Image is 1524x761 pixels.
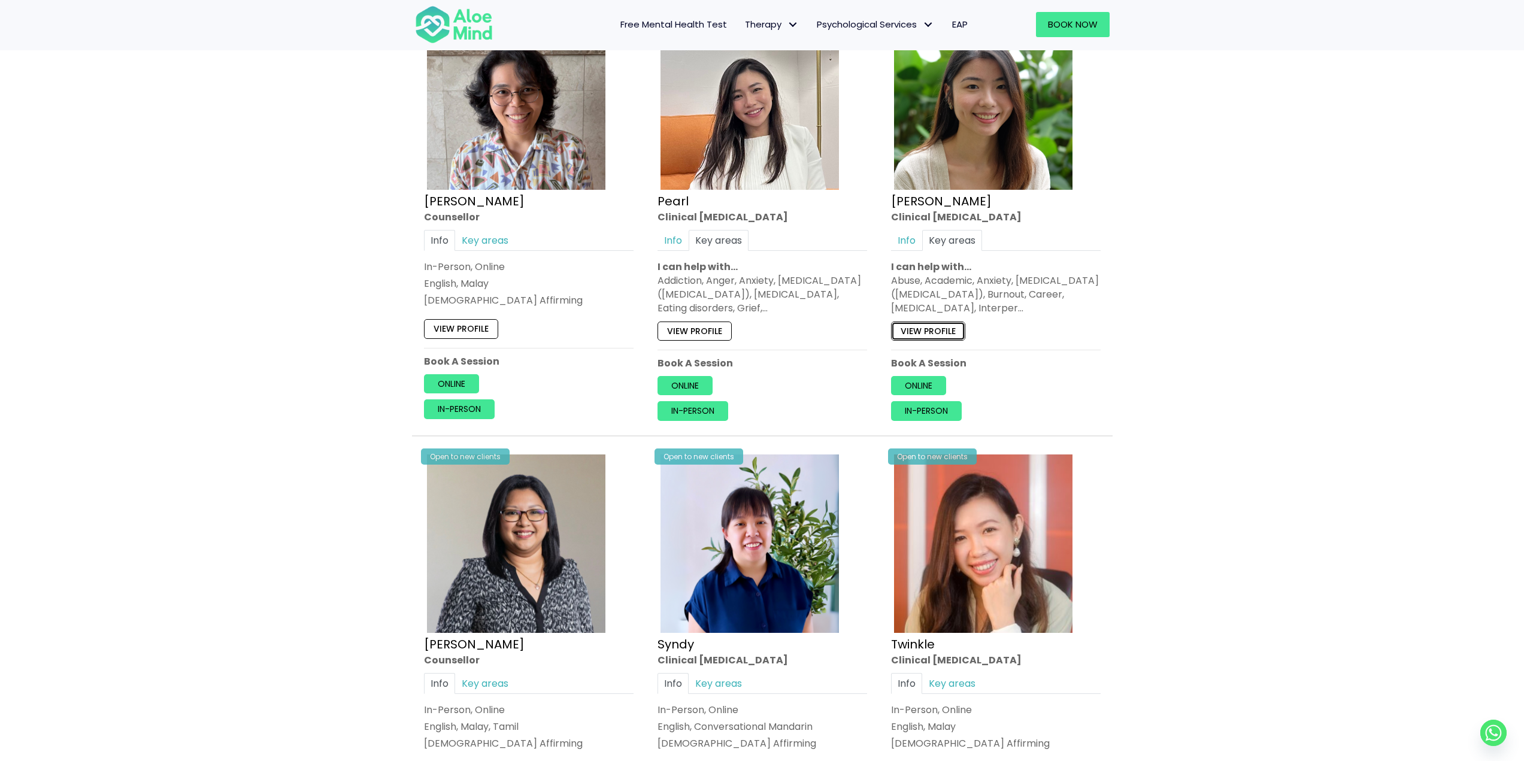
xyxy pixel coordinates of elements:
a: Online [891,376,946,395]
a: Info [891,673,922,694]
div: Addiction, Anger, Anxiety, [MEDICAL_DATA] ([MEDICAL_DATA]), [MEDICAL_DATA], Eating disorders, Gri... [658,274,867,316]
img: Peggy Clin Psych [894,11,1072,190]
a: Twinkle [891,636,935,653]
img: Sabrina [427,454,605,633]
a: Info [424,673,455,694]
nav: Menu [508,12,977,37]
span: EAP [952,18,968,31]
div: Clinical [MEDICAL_DATA] [891,210,1101,223]
a: Book Now [1036,12,1110,37]
p: Book A Session [424,354,634,368]
img: Aloe mind Logo [415,5,493,44]
span: Psychological Services [817,18,934,31]
a: Online [424,374,479,393]
a: View profile [891,321,965,340]
a: In-person [658,401,728,420]
a: [PERSON_NAME] [424,636,525,653]
a: Psychological ServicesPsychological Services: submenu [808,12,943,37]
img: Pearl photo [660,11,839,190]
a: Free Mental Health Test [611,12,736,37]
a: [PERSON_NAME] [891,192,992,209]
span: Psychological Services: submenu [920,16,937,34]
div: Abuse, Academic, Anxiety, [MEDICAL_DATA] ([MEDICAL_DATA]), Burnout, Career, [MEDICAL_DATA], Inter... [891,274,1101,316]
a: Key areas [689,229,749,250]
img: zafeera counsellor [427,11,605,190]
p: I can help with… [658,260,867,274]
p: Book A Session [658,356,867,370]
a: Key areas [455,229,515,250]
p: English, Malay, Tamil [424,720,634,733]
a: Key areas [922,229,982,250]
a: Syndy [658,636,694,653]
div: Clinical [MEDICAL_DATA] [658,210,867,223]
div: Counsellor [424,210,634,223]
span: Therapy: submenu [784,16,802,34]
a: TherapyTherapy: submenu [736,12,808,37]
div: In-Person, Online [424,703,634,717]
a: Whatsapp [1480,720,1507,746]
p: Book A Session [891,356,1101,370]
a: View profile [658,321,732,340]
img: Syndy [660,454,839,633]
span: Therapy [745,18,799,31]
div: [DEMOGRAPHIC_DATA] Affirming [424,293,634,307]
a: In-person [891,401,962,420]
div: Open to new clients [888,448,977,465]
div: [DEMOGRAPHIC_DATA] Affirming [891,737,1101,751]
div: Clinical [MEDICAL_DATA] [658,653,867,667]
div: Clinical [MEDICAL_DATA] [891,653,1101,667]
div: In-Person, Online [424,260,634,274]
a: Key areas [922,673,982,694]
a: [PERSON_NAME] [424,192,525,209]
a: View profile [424,319,498,338]
a: EAP [943,12,977,37]
span: Free Mental Health Test [620,18,727,31]
div: In-Person, Online [891,703,1101,717]
img: twinkle_cropped-300×300 [894,454,1072,633]
a: Info [658,229,689,250]
p: I can help with… [891,260,1101,274]
a: Key areas [689,673,749,694]
a: Pearl [658,192,689,209]
div: Open to new clients [421,448,510,465]
div: [DEMOGRAPHIC_DATA] Affirming [424,737,634,751]
span: Book Now [1048,18,1098,31]
p: English, Malay [424,277,634,290]
div: [DEMOGRAPHIC_DATA] Affirming [658,737,867,751]
div: In-Person, Online [658,703,867,717]
a: Info [424,229,455,250]
p: English, Malay [891,720,1101,733]
a: Key areas [455,673,515,694]
div: Open to new clients [655,448,743,465]
div: Counsellor [424,653,634,667]
a: Info [891,229,922,250]
a: Info [658,673,689,694]
a: In-person [424,399,495,419]
a: Online [658,376,713,395]
p: English, Conversational Mandarin [658,720,867,733]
